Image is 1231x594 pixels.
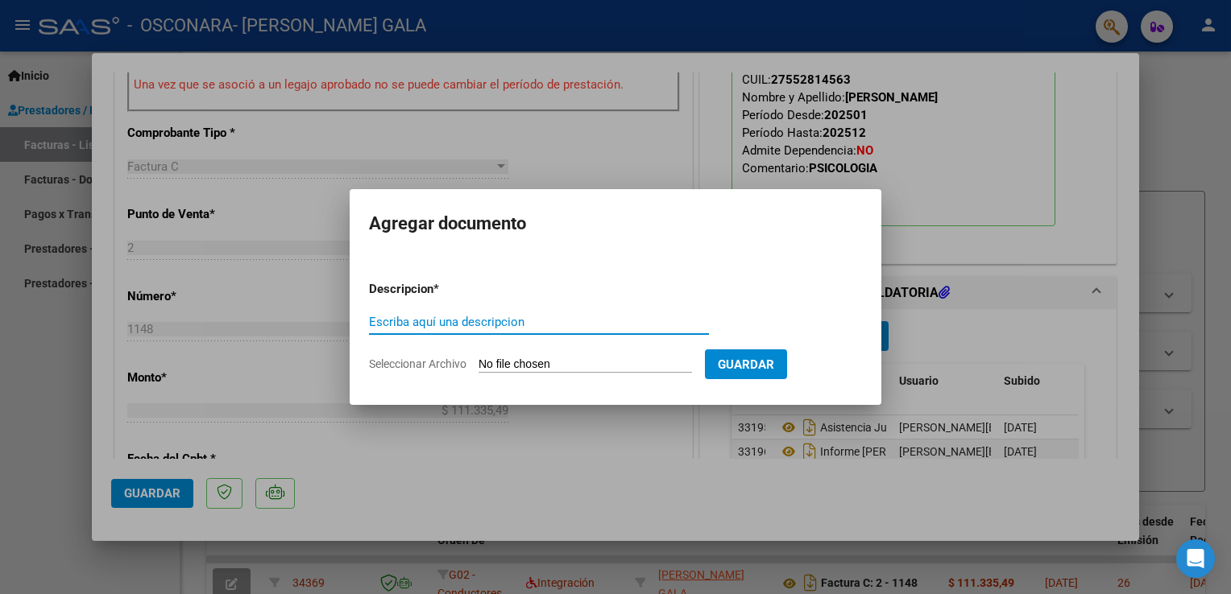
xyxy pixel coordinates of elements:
div: Open Intercom Messenger [1176,539,1215,578]
button: Guardar [705,349,787,379]
h2: Agregar documento [369,208,862,239]
p: Descripcion [369,280,517,299]
span: Seleccionar Archivo [369,357,466,370]
span: Guardar [718,357,774,372]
